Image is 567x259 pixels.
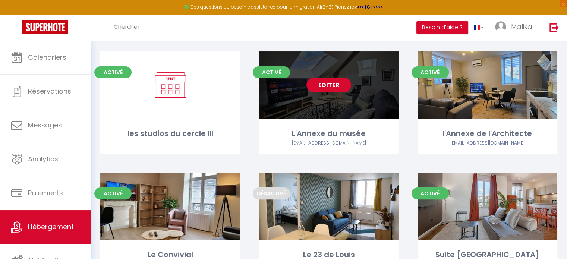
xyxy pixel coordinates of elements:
span: Paiements [28,188,63,198]
span: Activé [94,187,132,199]
img: ... [495,21,506,32]
span: Malika [511,22,532,31]
div: Airbnb [259,140,399,147]
span: Réservations [28,86,71,96]
img: Super Booking [22,20,68,34]
a: Chercher [108,15,145,41]
span: Messages [28,120,62,130]
span: Analytics [28,154,58,164]
a: Editer [306,78,351,92]
span: Activé [94,66,132,78]
div: l'Annexe de l'Architecte [418,128,557,139]
img: logout [549,23,559,32]
span: Activé [412,66,449,78]
span: Activé [253,66,290,78]
span: Chercher [114,23,139,31]
div: les studios du cercle III [100,128,240,139]
div: Airbnb [418,140,557,147]
a: ... Malika [489,15,542,41]
a: >>> ICI <<<< [357,4,383,10]
span: Désactivé [253,187,290,199]
button: Besoin d'aide ? [416,21,468,34]
span: Hébergement [28,222,74,231]
span: Calendriers [28,53,66,62]
div: L'Annexe du musée [259,128,399,139]
span: Activé [412,187,449,199]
